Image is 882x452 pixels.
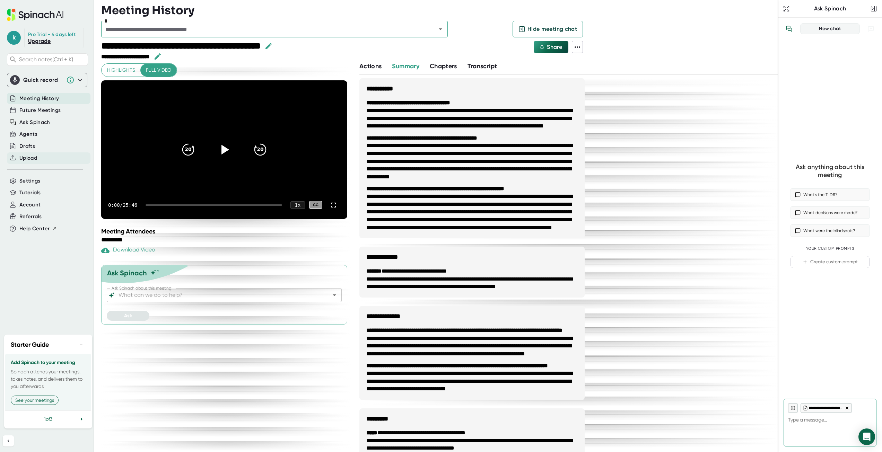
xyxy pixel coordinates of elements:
button: Full video [140,64,177,77]
a: Upgrade [28,38,51,44]
span: Summary [392,62,419,70]
div: Meeting Attendees [101,228,351,235]
h3: Add Spinach to your meeting [11,360,86,365]
button: Settings [19,177,41,185]
button: Meeting History [19,95,59,103]
button: Chapters [430,62,457,71]
button: Collapse sidebar [3,435,14,446]
div: New chat [805,26,855,32]
p: Spinach attends your meetings, takes notes, and delivers them to you afterwards [11,368,86,390]
span: Highlights [107,66,135,74]
button: What decisions were made? [791,206,870,219]
div: 0:00 / 25:46 [108,202,137,208]
button: What’s the TLDR? [791,188,870,201]
button: Expand to Ask Spinach page [781,4,791,14]
span: Share [547,44,562,50]
input: What can we do to help? [117,290,319,300]
button: Help Center [19,225,57,233]
div: Your Custom Prompts [791,246,870,251]
button: Create custom prompt [791,256,870,268]
div: Ask anything about this meeting [791,163,870,179]
button: Open [330,290,339,300]
span: Help Center [19,225,50,233]
div: Pro Trial - 4 days left [28,32,76,38]
button: Share [534,41,568,53]
span: Ask [124,313,132,319]
button: − [77,340,86,350]
button: What were the blindspots? [791,224,870,237]
button: Referrals [19,213,42,221]
span: Transcript [468,62,497,70]
button: Transcript [468,62,497,71]
div: Ask Spinach [791,5,869,12]
button: Hide meeting chat [513,21,583,37]
span: 1 of 3 [44,416,52,422]
div: Open Intercom Messenger [858,428,875,445]
button: Open [436,24,445,34]
button: Future Meetings [19,106,61,114]
span: Search notes (Ctrl + K) [19,56,86,63]
div: Paid feature [101,246,155,255]
button: Agents [19,130,37,138]
button: See your meetings [11,396,59,405]
span: Actions [359,62,382,70]
h2: Starter Guide [11,340,49,349]
span: Chapters [430,62,457,70]
div: Quick record [23,77,63,83]
button: Highlights [102,64,141,77]
span: k [7,31,21,45]
button: Upload [19,154,37,162]
span: Hide meeting chat [527,25,577,33]
button: Close conversation sidebar [869,4,879,14]
button: View conversation history [782,22,796,36]
button: Ask [107,311,149,321]
h3: Meeting History [101,4,194,17]
div: Quick record [10,73,84,87]
button: Tutorials [19,189,41,197]
div: 1 x [290,201,305,209]
button: Summary [392,62,419,71]
button: Account [19,201,41,209]
button: Drafts [19,142,35,150]
div: CC [309,201,322,209]
span: Full video [146,66,171,74]
button: Ask Spinach [19,118,50,126]
div: Ask Spinach [107,269,147,277]
button: Actions [359,62,382,71]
